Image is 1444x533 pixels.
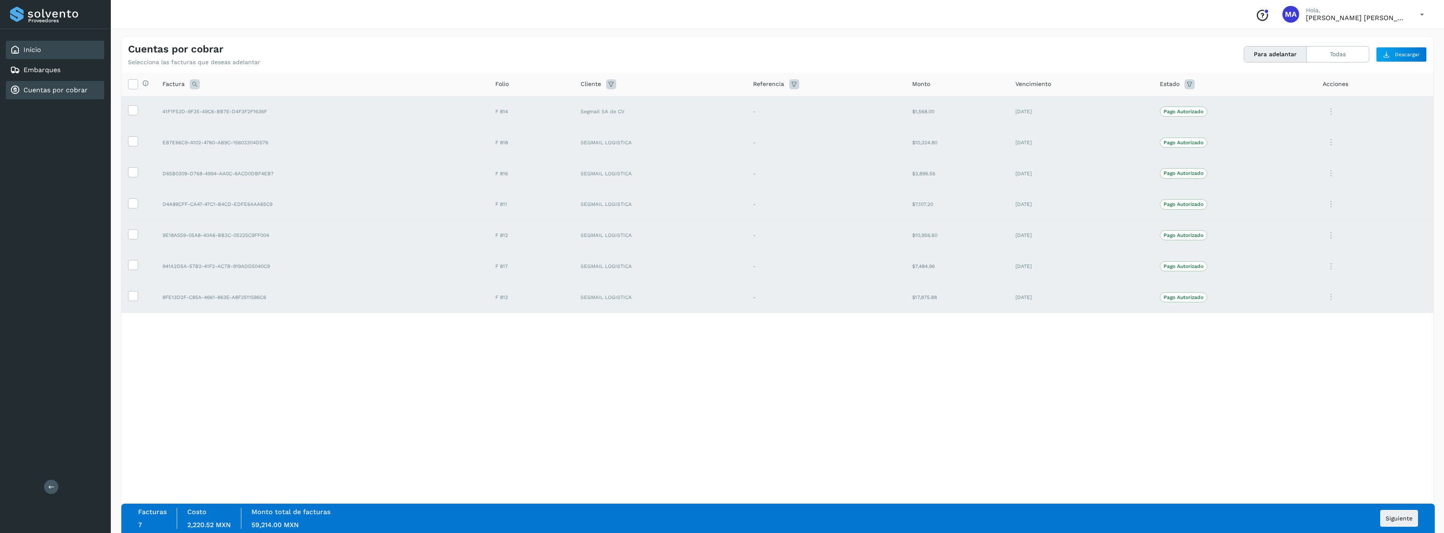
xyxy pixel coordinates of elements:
[1009,220,1153,251] td: [DATE]
[1015,80,1051,88] span: Vencimiento
[156,96,489,127] td: 41F1F53D-9F35-49C6-BB7E-D4F3F2F1636F
[1386,515,1413,521] span: Siguiente
[574,282,746,313] td: SEGMAIL LOGISTICA
[1164,294,1203,300] p: Pago Autorizado
[574,189,746,220] td: SEGMAIL LOGISTICA
[489,189,574,220] td: F 811
[1009,189,1153,220] td: [DATE]
[6,61,104,79] div: Embarques
[1164,140,1203,146] p: Pago Autorizado
[489,220,574,251] td: F 812
[187,521,231,529] span: 2,220.52 MXN
[138,521,142,529] span: 7
[156,158,489,189] td: D65B0309-D768-4994-AA0C-6ACD0DBF4EB7
[1164,109,1203,114] p: Pago Autorizado
[128,59,260,66] p: Selecciona las facturas que deseas adelantar
[1160,80,1180,88] span: Estado
[1307,47,1369,62] button: Todas
[28,18,101,23] p: Proveedores
[489,251,574,282] td: F 817
[905,251,1009,282] td: $7,484.96
[1323,80,1348,88] span: Acciones
[746,282,905,313] td: -
[746,96,905,127] td: -
[1009,158,1153,189] td: [DATE]
[156,220,489,251] td: 9E18A559-05A8-40A6-BB3C-05225C9FF004
[574,127,746,158] td: SEGMAIL LOGISTICA
[156,282,489,313] td: 8FE13D2F-C85A-4661-863E-A8F2511586C6
[251,521,299,529] span: 59,214.00 MXN
[128,43,223,55] h4: Cuentas por cobrar
[574,220,746,251] td: SEGMAIL LOGISTICA
[1164,170,1203,176] p: Pago Autorizado
[489,282,574,313] td: F 813
[905,158,1009,189] td: $3,896.56
[574,158,746,189] td: SEGMAIL LOGISTICA
[581,80,601,88] span: Cliente
[1164,232,1203,238] p: Pago Autorizado
[1376,47,1427,62] button: Descargar
[1009,251,1153,282] td: [DATE]
[495,80,509,88] span: Folio
[753,80,784,88] span: Referencia
[746,189,905,220] td: -
[905,96,1009,127] td: $1,568.00
[156,251,489,282] td: 941A2D5A-57B2-41F2-AC7B-919ADD5040C9
[6,41,104,59] div: Inicio
[746,127,905,158] td: -
[1009,96,1153,127] td: [DATE]
[489,127,574,158] td: F 818
[1009,127,1153,158] td: [DATE]
[1395,51,1420,58] span: Descargar
[905,282,1009,313] td: $17,875.88
[24,86,88,94] a: Cuentas por cobrar
[489,158,574,189] td: F 816
[1244,47,1307,62] button: Para adelantar
[6,81,104,99] div: Cuentas por cobrar
[905,220,1009,251] td: $10,956.60
[1009,282,1153,313] td: [DATE]
[489,96,574,127] td: F 814
[1164,201,1203,207] p: Pago Autorizado
[1306,14,1407,22] p: Marco Antonio Ortiz Jurado
[905,189,1009,220] td: $7,107.20
[24,66,60,74] a: Embarques
[1306,7,1407,14] p: Hola,
[574,251,746,282] td: SEGMAIL LOGISTICA
[1380,510,1418,527] button: Siguiente
[1164,263,1203,269] p: Pago Autorizado
[574,96,746,127] td: Segmail SA de CV
[24,46,41,54] a: Inicio
[905,127,1009,158] td: $10,324.80
[912,80,930,88] span: Monto
[251,508,330,516] label: Monto total de facturas
[187,508,207,516] label: Costo
[156,127,489,158] td: EB7E66C9-A102-4760-AB9C-15603304D576
[162,80,185,88] span: Factura
[746,251,905,282] td: -
[156,189,489,220] td: D4A89CFF-CA47-47C1-B4CD-EDFE6AAA65C9
[746,220,905,251] td: -
[138,508,167,516] label: Facturas
[746,158,905,189] td: -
